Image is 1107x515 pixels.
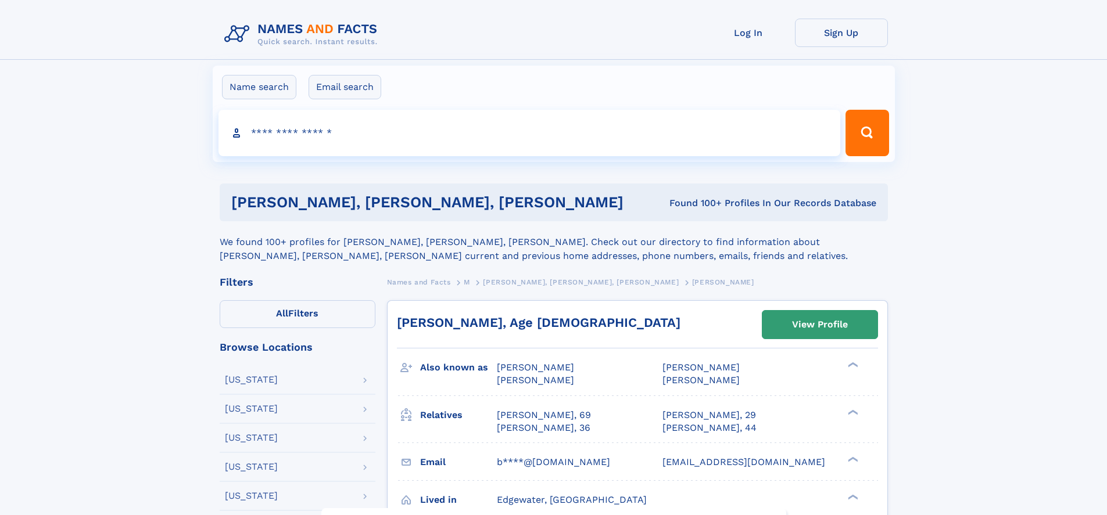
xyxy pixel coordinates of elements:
[220,19,387,50] img: Logo Names and Facts
[483,278,679,286] span: [PERSON_NAME], [PERSON_NAME], [PERSON_NAME]
[397,315,680,330] a: [PERSON_NAME], Age [DEMOGRAPHIC_DATA]
[845,455,859,463] div: ❯
[420,405,497,425] h3: Relatives
[276,308,288,319] span: All
[662,362,740,373] span: [PERSON_NAME]
[497,422,590,434] a: [PERSON_NAME], 36
[845,408,859,416] div: ❯
[220,277,375,287] div: Filters
[387,275,451,289] a: Names and Facts
[225,404,278,413] div: [US_STATE]
[483,275,679,289] a: [PERSON_NAME], [PERSON_NAME], [PERSON_NAME]
[497,374,574,386] span: [PERSON_NAME]
[792,311,848,338] div: View Profile
[231,195,647,210] h1: [PERSON_NAME], [PERSON_NAME], [PERSON_NAME]
[225,433,278,442] div: [US_STATE]
[464,275,470,289] a: M
[220,221,888,263] div: We found 100+ profiles for [PERSON_NAME], [PERSON_NAME], [PERSON_NAME]. Check out our directory t...
[497,494,647,505] span: Edgewater, [GEOGRAPHIC_DATA]
[702,19,795,47] a: Log In
[225,462,278,471] div: [US_STATE]
[464,278,470,286] span: M
[420,358,497,377] h3: Also known as
[225,491,278,500] div: [US_STATE]
[420,452,497,472] h3: Email
[220,342,375,352] div: Browse Locations
[845,361,859,369] div: ❯
[795,19,888,47] a: Sign Up
[662,422,757,434] a: [PERSON_NAME], 44
[222,75,296,99] label: Name search
[846,110,889,156] button: Search Button
[497,409,591,422] a: [PERSON_NAME], 69
[662,456,825,467] span: [EMAIL_ADDRESS][DOMAIN_NAME]
[497,362,574,373] span: [PERSON_NAME]
[220,300,375,328] label: Filters
[662,409,756,422] a: [PERSON_NAME], 29
[762,311,877,338] a: View Profile
[662,374,740,386] span: [PERSON_NAME]
[225,375,278,384] div: [US_STATE]
[692,278,754,286] span: [PERSON_NAME]
[420,490,497,510] h3: Lived in
[845,493,859,500] div: ❯
[646,197,876,210] div: Found 100+ Profiles In Our Records Database
[218,110,841,156] input: search input
[309,75,381,99] label: Email search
